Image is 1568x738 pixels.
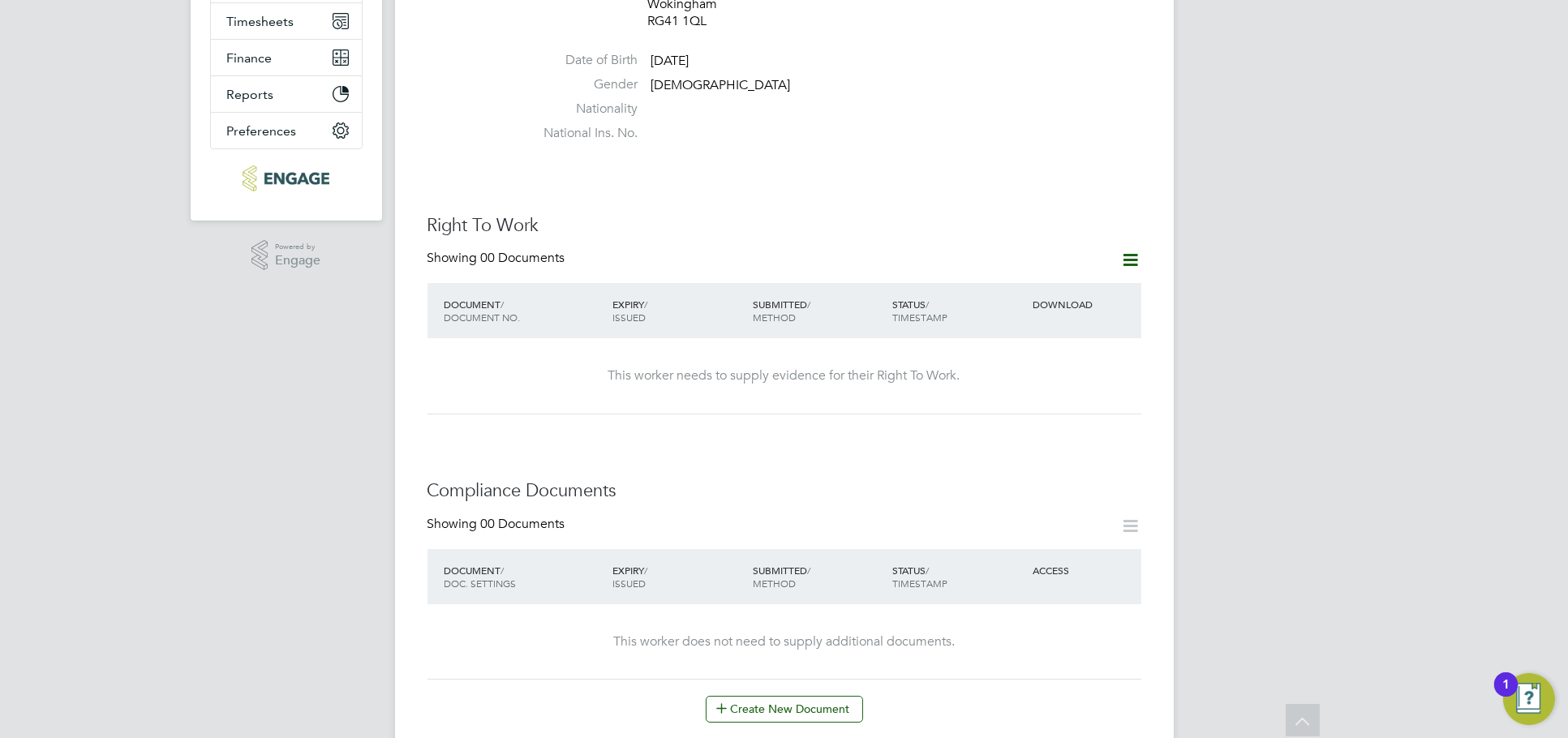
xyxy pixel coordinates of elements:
span: Powered by [275,240,320,254]
span: TIMESTAMP [892,577,947,590]
span: DOCUMENT NO. [445,311,521,324]
h3: Right To Work [427,214,1141,238]
span: / [926,564,929,577]
div: DOCUMENT [440,290,608,332]
div: DOCUMENT [440,556,608,598]
button: Create New Document [706,696,863,722]
div: Showing [427,516,569,533]
button: Finance [211,40,362,75]
span: Timesheets [227,14,294,29]
span: Reports [227,87,274,102]
div: STATUS [888,556,1029,598]
span: / [926,298,929,311]
label: Date of Birth [525,52,638,69]
span: / [501,298,505,311]
span: METHOD [753,311,796,324]
span: Engage [275,254,320,268]
label: Gender [525,76,638,93]
div: EXPIRY [608,290,749,332]
div: SUBMITTED [749,556,889,598]
div: Showing [427,250,569,267]
span: Finance [227,50,273,66]
a: Go to home page [210,165,363,191]
span: ISSUED [612,577,646,590]
div: This worker needs to supply evidence for their Right To Work. [444,367,1125,384]
span: / [644,564,647,577]
span: 00 Documents [481,516,565,532]
span: TIMESTAMP [892,311,947,324]
span: / [807,298,810,311]
span: / [644,298,647,311]
label: National Ins. No. [525,125,638,142]
span: [DEMOGRAPHIC_DATA] [651,77,791,93]
h3: Compliance Documents [427,479,1141,503]
span: / [501,564,505,577]
div: SUBMITTED [749,290,889,332]
img: pcrnet-logo-retina.png [243,165,329,191]
div: EXPIRY [608,556,749,598]
button: Timesheets [211,3,362,39]
label: Nationality [525,101,638,118]
button: Reports [211,76,362,112]
span: DOC. SETTINGS [445,577,517,590]
span: METHOD [753,577,796,590]
div: This worker does not need to supply additional documents. [444,633,1125,650]
span: ISSUED [612,311,646,324]
div: STATUS [888,290,1029,332]
div: ACCESS [1029,556,1141,585]
button: Preferences [211,113,362,148]
span: Preferences [227,123,297,139]
span: / [807,564,810,577]
button: Open Resource Center, 1 new notification [1503,673,1555,725]
span: 00 Documents [481,250,565,266]
div: DOWNLOAD [1029,290,1141,319]
span: [DATE] [651,54,689,70]
a: Powered byEngage [251,240,320,271]
div: 1 [1502,684,1510,706]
